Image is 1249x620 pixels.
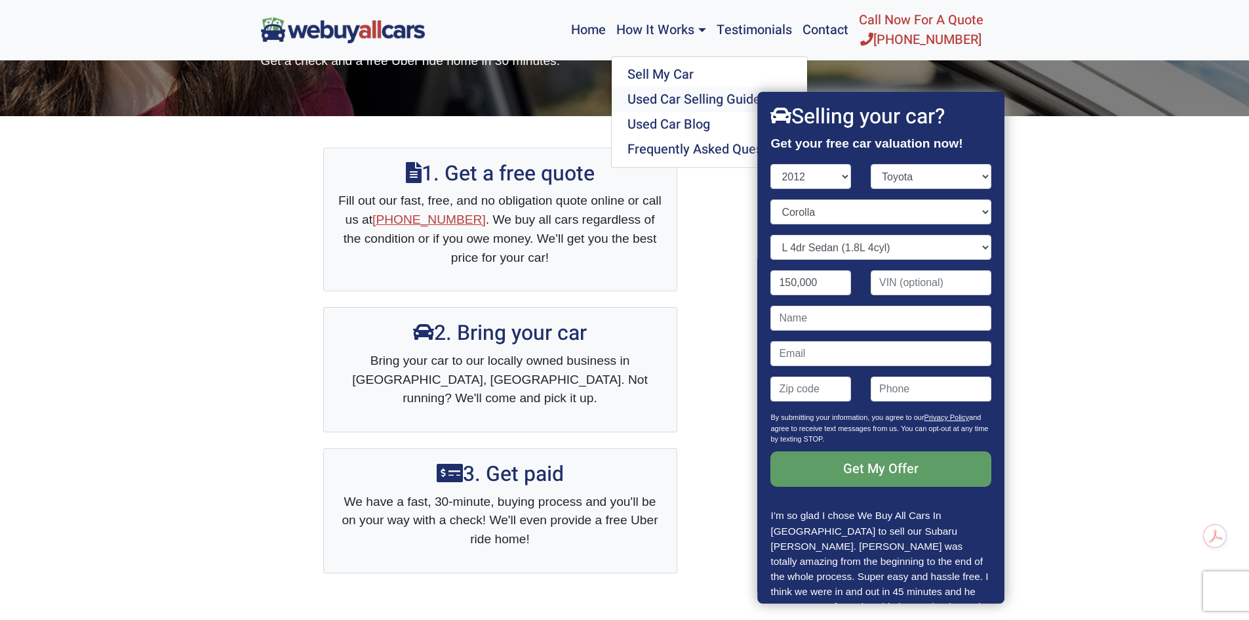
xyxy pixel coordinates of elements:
[612,112,807,137] a: Used Car Blog
[871,270,991,295] input: VIN (optional)
[612,87,807,112] a: Used Car Selling Guide
[771,164,991,508] form: Contact form
[261,17,425,43] img: We Buy All Cars in NJ logo
[261,52,740,71] p: Get a check and a free Uber ride home in 30 minutes.
[797,5,854,55] a: Contact
[611,5,711,55] a: How It Works
[771,270,852,295] input: Mileage
[771,341,991,366] input: Email
[924,413,969,421] a: Privacy Policy
[337,192,664,267] p: Fill out our fast, free, and no obligation quote online or call us at . We buy all cars regardles...
[871,377,991,402] input: Phone
[612,62,807,87] a: Sell My Car
[337,352,664,408] p: Bring your car to our locally owned business in [GEOGRAPHIC_DATA], [GEOGRAPHIC_DATA]. Not running...
[771,136,963,150] strong: Get your free car valuation now!
[771,451,991,487] input: Get My Offer
[337,462,664,487] h2: 3. Get paid
[566,5,611,55] a: Home
[711,5,797,55] a: Testimonials
[337,321,664,346] h2: 2. Bring your car
[771,377,852,402] input: Zip code
[611,56,808,168] ul: How It Works
[337,161,664,186] h2: 1. Get a free quote
[337,493,664,549] p: We have a fast, 30-minute, buying process and you'll be on your way with a check! We'll even prov...
[771,306,991,331] input: Name
[854,5,989,55] a: Call Now For A Quote[PHONE_NUMBER]
[771,412,991,451] p: By submitting your information, you agree to our and agree to receive text messages from us. You ...
[612,137,807,162] a: Frequently Asked Questions
[372,213,486,226] a: [PHONE_NUMBER]
[771,104,991,129] h2: Selling your car?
